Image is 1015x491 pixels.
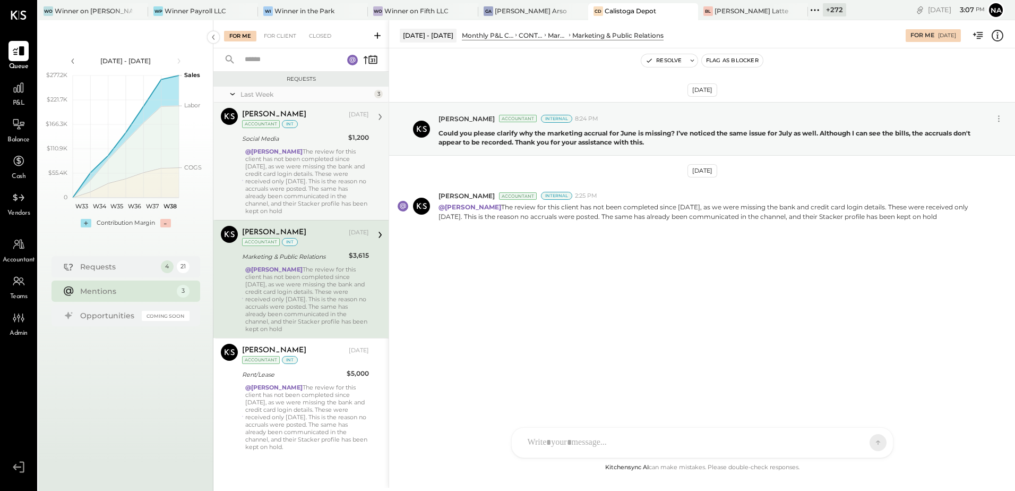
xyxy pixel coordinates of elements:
div: [PERSON_NAME] Arso [495,6,567,15]
div: [PERSON_NAME] [242,345,306,356]
div: [PERSON_NAME] Latte [715,6,788,15]
span: P&L [13,99,25,108]
span: Admin [10,329,28,338]
span: Balance [7,136,30,145]
text: $110.9K [47,145,67,152]
strong: @[PERSON_NAME] [245,384,303,391]
span: Vendors [7,209,30,218]
div: Winner in the Park [274,6,334,15]
div: int [282,120,298,128]
text: $55.4K [48,169,67,176]
p: The review for this client has not been completed since [DATE], as we were missing the bank and c... [438,202,978,221]
div: int [282,356,298,364]
div: Accountant [499,192,537,200]
strong: @[PERSON_NAME] [245,266,303,273]
a: Vendors [1,188,37,218]
div: + 272 [823,3,846,16]
span: 8:24 PM [575,115,598,123]
div: Wi [263,6,273,16]
div: Marketing & Public Relations [572,31,664,40]
div: Marketing & Public Relations [242,251,346,262]
strong: Could you please clarify why the marketing accrual for June is missing? I’ve noticed the same iss... [438,129,972,146]
text: W34 [92,202,106,210]
a: Balance [1,114,37,145]
a: Accountant [1,234,37,265]
div: [PERSON_NAME] [242,109,306,120]
span: Queue [9,62,29,72]
text: W37 [146,202,159,210]
div: [DATE] [349,346,369,355]
div: GA [484,6,493,16]
a: Queue [1,41,37,72]
span: Accountant [3,256,35,265]
text: 0 [64,193,67,201]
div: [DATE] [938,32,956,39]
div: For Me [224,31,256,41]
div: [DATE] [349,228,369,237]
text: COGS [184,164,202,171]
div: Monthly P&L Comparison [462,31,513,40]
a: Teams [1,271,37,302]
div: Last Week [240,90,372,99]
div: $5,000 [347,368,369,379]
span: [PERSON_NAME] [438,191,495,200]
div: Internal [541,115,572,123]
div: Winner Payroll LLC [165,6,226,15]
div: Accountant [242,120,280,128]
div: Calistoga Depot [605,6,656,15]
div: BL [703,6,713,16]
text: $221.7K [47,96,67,103]
text: $166.3K [46,120,67,128]
div: Closed [304,31,337,41]
div: Winner on Fifth LLC [384,6,449,15]
div: 4 [161,260,174,273]
div: Wo [373,6,383,16]
text: W35 [110,202,123,210]
div: - [160,219,171,227]
div: $3,615 [349,250,369,261]
div: Mentions [80,286,171,297]
div: Requests [219,75,383,83]
div: WP [153,6,163,16]
div: [DATE] [687,83,717,97]
div: For Client [259,31,302,41]
div: Coming Soon [142,311,190,321]
a: Cash [1,151,37,182]
div: [DATE] - [DATE] [81,56,171,65]
div: int [282,238,298,246]
div: Marketing & Advertising [548,31,567,40]
div: CD [593,6,603,16]
span: Cash [12,172,25,182]
div: Social Media [242,133,345,144]
div: The review for this client has not been completed since [DATE], as we were missing the bank and c... [245,384,369,451]
span: Teams [10,292,28,302]
div: Internal [541,192,572,200]
text: Sales [184,71,200,79]
div: [DATE] [928,5,985,15]
div: [DATE] [687,164,717,177]
div: Accountant [242,356,280,364]
a: P&L [1,78,37,108]
div: CONTROLLABLE EXPENSES [519,31,542,40]
div: Wo [44,6,53,16]
text: W36 [128,202,141,210]
strong: @[PERSON_NAME] [245,148,303,155]
div: The review for this client has not been completed since [DATE], as we were missing the bank and c... [245,148,369,215]
div: Rent/Lease [242,369,343,380]
span: [PERSON_NAME] [438,114,495,123]
text: Labor [184,101,200,109]
a: Admin [1,308,37,338]
div: [PERSON_NAME] [242,227,306,238]
div: Accountant [242,238,280,246]
div: + [81,219,91,227]
text: W38 [163,202,176,210]
div: The review for this client has not been completed since [DATE], as we were missing the bank and c... [245,266,369,333]
div: 21 [177,260,190,273]
div: Winner on [PERSON_NAME] [55,6,132,15]
div: For Me [910,31,934,40]
div: Opportunities [80,310,136,321]
div: [DATE] - [DATE] [400,29,457,42]
div: [DATE] [349,111,369,119]
div: 3 [177,285,190,298]
text: W33 [75,202,88,210]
